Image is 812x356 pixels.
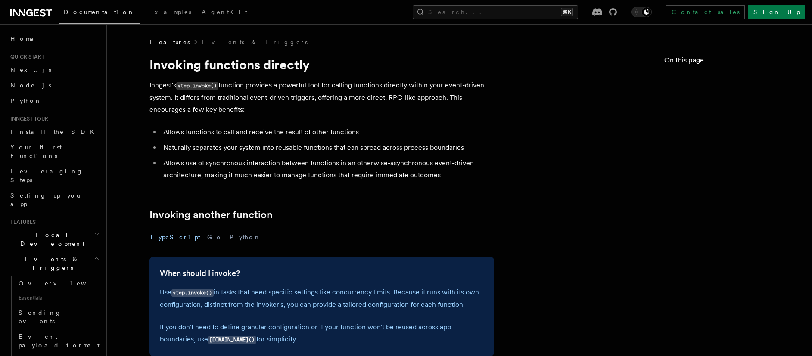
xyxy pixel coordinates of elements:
[7,62,101,77] a: Next.js
[207,228,223,247] button: Go
[19,280,107,287] span: Overview
[748,5,805,19] a: Sign Up
[10,97,42,104] span: Python
[10,144,62,159] span: Your first Functions
[7,115,48,122] span: Inngest tour
[64,9,135,15] span: Documentation
[59,3,140,24] a: Documentation
[561,8,573,16] kbd: ⌘K
[10,34,34,43] span: Home
[161,126,494,138] li: Allows functions to call and receive the result of other functions
[7,77,101,93] a: Node.js
[161,142,494,154] li: Naturally separates your system into reusable functions that can spread across process boundaries
[149,79,494,116] p: Inngest's function provides a powerful tool for calling functions directly within your event-driv...
[161,157,494,181] li: Allows use of synchronous interaction between functions in an otherwise-asynchronous event-driven...
[7,251,101,276] button: Events & Triggers
[230,228,261,247] button: Python
[7,219,36,226] span: Features
[7,255,94,272] span: Events & Triggers
[149,209,273,221] a: Invoking another function
[664,55,795,69] h4: On this page
[202,38,308,46] a: Events & Triggers
[15,329,101,353] a: Event payload format
[160,321,484,346] p: If you don't need to define granular configuration or if your function won't be reused across app...
[15,291,101,305] span: Essentials
[19,309,62,325] span: Sending events
[149,38,190,46] span: Features
[15,276,101,291] a: Overview
[7,53,44,60] span: Quick start
[7,164,101,188] a: Leveraging Steps
[7,231,94,248] span: Local Development
[202,9,247,15] span: AgentKit
[631,7,652,17] button: Toggle dark mode
[140,3,196,23] a: Examples
[208,336,256,344] code: [DOMAIN_NAME]()
[7,93,101,108] a: Python
[176,82,218,90] code: step.invoke()
[10,168,83,183] span: Leveraging Steps
[10,192,84,207] span: Setting up your app
[666,5,745,19] a: Contact sales
[7,227,101,251] button: Local Development
[160,267,240,279] a: When should I invoke?
[145,9,191,15] span: Examples
[19,333,100,349] span: Event payload format
[160,286,484,311] p: Use in tasks that need specific settings like concurrency limits. Because it runs with its own co...
[7,31,101,46] a: Home
[196,3,252,23] a: AgentKit
[10,66,51,73] span: Next.js
[149,57,494,72] h1: Invoking functions directly
[7,124,101,139] a: Install the SDK
[10,128,100,135] span: Install the SDK
[7,139,101,164] a: Your first Functions
[10,82,51,89] span: Node.js
[413,5,578,19] button: Search...⌘K
[15,305,101,329] a: Sending events
[149,228,200,247] button: TypeScript
[171,289,214,297] code: step.invoke()
[7,188,101,212] a: Setting up your app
